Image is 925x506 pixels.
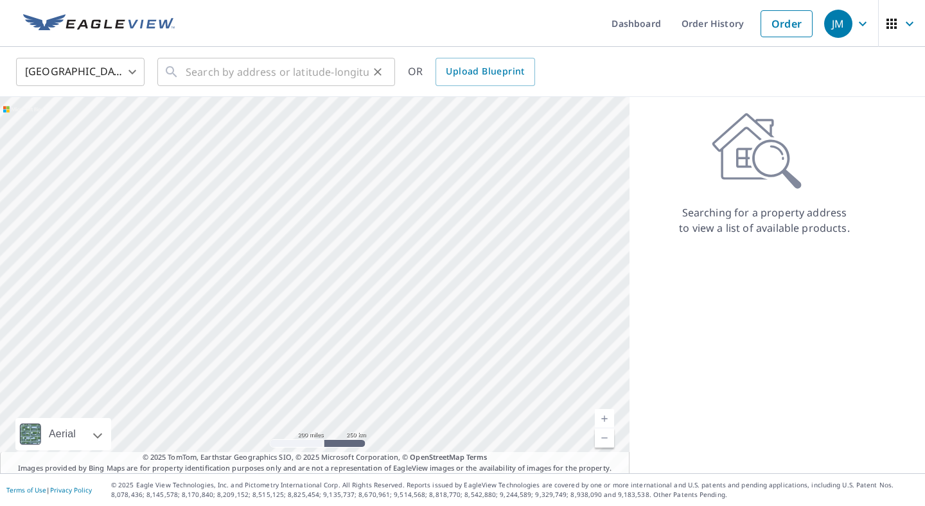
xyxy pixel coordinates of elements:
[6,485,46,494] a: Terms of Use
[23,14,175,33] img: EV Logo
[466,452,488,462] a: Terms
[824,10,852,38] div: JM
[678,205,850,236] p: Searching for a property address to view a list of available products.
[50,485,92,494] a: Privacy Policy
[16,54,145,90] div: [GEOGRAPHIC_DATA]
[408,58,535,86] div: OR
[186,54,369,90] input: Search by address or latitude-longitude
[15,418,111,450] div: Aerial
[111,480,919,500] p: © 2025 Eagle View Technologies, Inc. and Pictometry International Corp. All Rights Reserved. Repo...
[45,418,80,450] div: Aerial
[595,409,614,428] a: Current Level 5, Zoom In
[446,64,524,80] span: Upload Blueprint
[436,58,534,86] a: Upload Blueprint
[410,452,464,462] a: OpenStreetMap
[761,10,813,37] a: Order
[369,63,387,81] button: Clear
[595,428,614,448] a: Current Level 5, Zoom Out
[6,486,92,494] p: |
[143,452,488,463] span: © 2025 TomTom, Earthstar Geographics SIO, © 2025 Microsoft Corporation, ©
